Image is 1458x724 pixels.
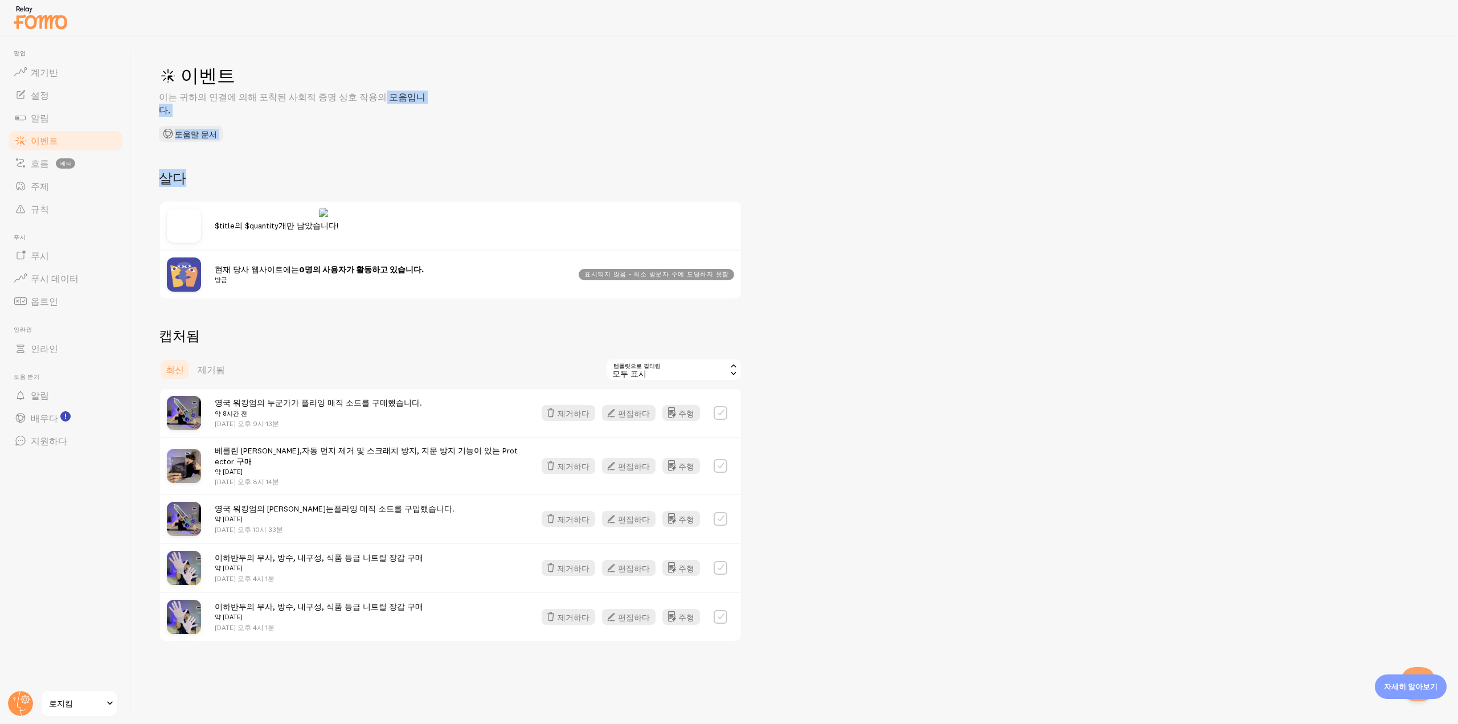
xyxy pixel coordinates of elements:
[31,181,49,192] font: 주제
[662,458,700,474] button: 주형
[602,560,662,576] a: 편집하다
[60,160,72,166] font: 베타
[41,690,118,717] a: 로지킴
[558,408,589,418] font: 제거하다
[215,623,275,632] font: [DATE] 오후 4시 1분
[31,67,58,78] font: 계기반
[542,511,595,527] button: 제거하다
[618,461,650,471] font: 편집하다
[584,270,729,278] font: 표시되지 않음 - 최소 방문자 수에 도달하지 못함
[14,373,40,381] font: 도움 받기
[678,563,694,573] font: 주형
[215,220,339,231] font: $title의 $quantity개만 남았습니다!
[7,244,124,267] a: 푸시
[678,612,694,622] font: 주형
[31,203,49,215] font: 규칙
[14,326,32,333] font: 인라인
[215,276,227,284] font: 방금
[662,609,700,625] a: 주형
[662,560,700,576] button: 주형
[159,126,223,142] button: 도움말 문서
[7,129,124,152] a: 이벤트
[31,343,58,354] font: 인라인
[215,419,279,428] font: [DATE] 오후 9시 13분
[602,458,662,474] a: 편집하다
[602,511,656,527] button: 편집하다
[14,50,26,57] font: 팝업
[215,574,275,583] font: [DATE] 오후 4시 1분
[291,398,422,408] a: 가 플라잉 매직 소드를 구매했습니다.
[662,405,700,421] button: 주형
[7,107,124,129] a: 알림
[215,468,243,476] font: 약 [DATE]
[602,405,662,421] a: 편집하다
[7,430,124,452] a: 지원하다
[678,461,694,471] font: 주형
[7,198,124,220] a: 규칙
[159,358,191,381] a: 최신
[602,609,656,625] button: 편집하다
[558,612,589,622] font: 제거하다
[299,264,424,275] font: 0명의 사용자가 활동하고 있습니다.
[273,602,423,612] a: , 방수, 내구성, 식품 등급 니트릴 장갑 구매
[7,267,124,290] a: 푸시 데이터
[334,504,454,514] a: 플라잉 매직 소드를 구입했습니다.
[159,169,186,186] font: 살다
[215,613,243,621] font: 약 [DATE]
[167,502,201,536] img: IMG_5076_small.jpg
[215,553,273,563] font: 이하반두의 무사
[215,477,279,486] font: [DATE] 오후 8시 14분
[181,64,235,87] font: 이벤트
[618,563,650,573] font: 편집하다
[1384,682,1437,691] font: 자세히 알아보기
[159,327,200,344] font: 캡처됨
[602,511,662,527] a: 편집하다
[167,449,201,483] img: IMG_5178_small.jpg
[215,264,299,275] font: 현재 당사 웹사이트에는
[542,560,595,576] button: 제거하다
[31,296,58,307] font: 옵트인
[49,698,73,709] font: 로지킴
[31,89,49,101] font: 설정
[167,208,201,243] img: no_image.svg
[602,609,662,625] a: 편집하다
[215,564,243,572] font: 약 [DATE]
[31,435,67,447] font: 지원하다
[175,129,217,140] font: 도움말 문서
[273,553,423,563] a: , 방수, 내구성, 식품 등급 니트릴 장갑 구매
[31,390,49,401] font: 알림
[167,396,201,430] img: IMG_5076_small.jpg
[215,398,291,408] font: 영국 워킹엄의 누군가
[167,257,201,292] img: pageviews.png
[7,407,124,430] a: 배우다
[662,511,700,527] button: 주형
[7,84,124,107] a: 설정
[7,175,124,198] a: 주제
[317,206,331,220] img: ico_logo_128.png
[31,250,49,261] font: 푸시
[31,112,49,124] font: 알림
[159,91,425,116] font: 이는 귀하의 연결에 의해 포착된 사회적 증명 상호 작용의 모음입니다.
[12,3,69,32] img: fomo-relay-logo-orange.svg
[215,445,302,456] font: 베를린 [PERSON_NAME],
[612,369,646,379] font: 모두 표시
[215,602,273,612] font: 이하반두의 무사
[215,445,518,467] a: 자동 먼지 제거 및 스크래치 방지, 지문 방지 기능이 있는 Protector 구매
[602,458,656,474] button: 편집하다
[166,364,184,375] font: 최신
[542,458,595,474] button: 제거하다
[1401,667,1435,701] iframe: 헬프 스카우트 비콘 - 오픈
[7,337,124,360] a: 인라인
[215,515,243,523] font: 약 [DATE]
[558,514,589,524] font: 제거하다
[7,290,124,313] a: 옵트인
[678,408,694,418] font: 주형
[542,405,595,421] button: 제거하다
